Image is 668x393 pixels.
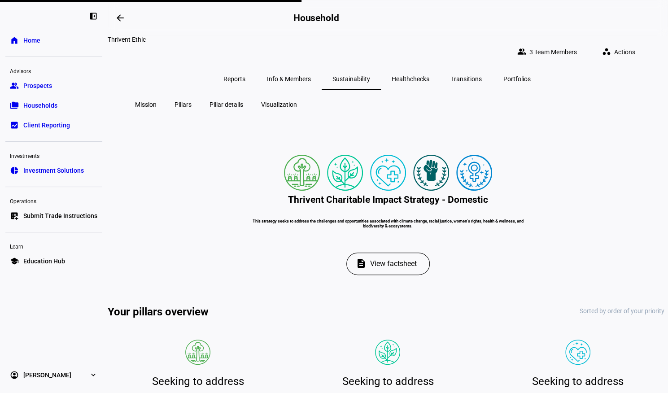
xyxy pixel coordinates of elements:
[5,64,102,77] div: Advisors
[10,36,19,45] eth-mat-symbol: home
[5,194,102,207] div: Operations
[135,100,157,109] span: Mission
[370,253,417,275] span: View factsheet
[595,43,646,61] button: Actions
[10,101,19,110] eth-mat-symbol: folder_copy
[23,371,71,380] span: [PERSON_NAME]
[517,47,526,56] mat-icon: group
[451,76,482,82] span: Transitions
[288,194,488,205] h2: Thrivent Charitable Impact Strategy - Domestic
[89,371,98,380] eth-mat-symbol: expand_more
[23,257,65,266] span: Education Hub
[108,36,646,43] div: Thrivent Ethic
[10,81,19,90] eth-mat-symbol: group
[202,97,250,112] button: Pillar details
[10,371,19,380] eth-mat-symbol: account_circle
[5,116,102,134] a: bid_landscapeClient Reporting
[565,340,590,365] img: Pillar icon
[5,31,102,49] a: homeHome
[5,240,102,252] div: Learn
[175,100,192,109] span: Pillars
[327,155,363,191] img: climateChange.colored.svg
[5,77,102,95] a: groupProspects
[23,121,70,130] span: Client Reporting
[5,162,102,179] a: pie_chartInvestment Solutions
[293,13,339,23] h2: Household
[10,166,19,175] eth-mat-symbol: pie_chart
[185,340,210,365] img: Pillar icon
[503,76,531,82] span: Portfolios
[532,372,624,391] div: Seeking to address
[529,43,577,61] span: 3 Team Members
[580,307,664,314] div: Sorted by order of your priority
[267,76,311,82] span: Info & Members
[5,149,102,162] div: Investments
[456,155,492,191] img: womensRights.colored.svg
[23,36,40,45] span: Home
[23,211,97,220] span: Submit Trade Instructions
[152,372,244,391] div: Seeking to address
[242,218,534,228] h6: This strategy seeks to address the challenges and opportunities associated with climate change, r...
[23,81,52,90] span: Prospects
[23,101,57,110] span: Households
[332,76,370,82] span: Sustainability
[370,155,406,191] img: healthWellness.colored.svg
[115,13,126,23] mat-icon: arrow_backwards
[375,340,400,365] img: Pillar icon
[346,253,430,275] button: View factsheet
[588,43,646,61] eth-quick-actions: Actions
[10,257,19,266] eth-mat-symbol: school
[5,96,102,114] a: folder_copyHouseholds
[602,47,611,56] mat-icon: workspaces
[413,155,449,191] img: racialJustice.colored.svg
[10,121,19,130] eth-mat-symbol: bid_landscape
[284,155,320,191] img: deforestation.colored.svg
[223,76,245,82] span: Reports
[392,76,429,82] span: Healthchecks
[261,100,297,109] span: Visualization
[128,97,164,112] button: Mission
[342,372,433,391] div: Seeking to address
[614,43,635,61] span: Actions
[167,97,199,112] button: Pillars
[108,306,668,318] h2: Your pillars overview
[23,166,84,175] span: Investment Solutions
[210,100,243,109] span: Pillar details
[510,43,588,61] button: 3 Team Members
[10,211,19,220] eth-mat-symbol: list_alt_add
[89,12,98,21] eth-mat-symbol: left_panel_close
[254,97,304,112] button: Visualization
[356,258,367,269] mat-icon: description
